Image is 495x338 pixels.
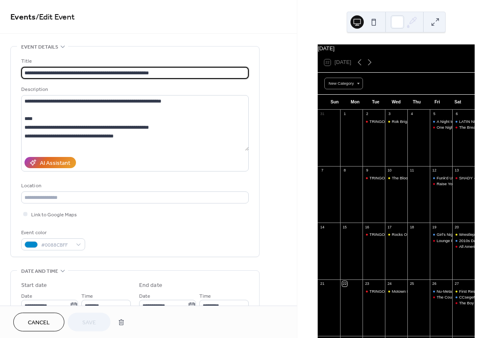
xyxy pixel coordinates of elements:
div: Rok Brigade (Def Leppard Tribute) | Beer Garden Concert [385,119,407,124]
div: AI Assistant [40,159,70,168]
div: 2010s Dance Party - Presented by Throwback 100.3 [452,238,475,243]
div: 11 [409,168,414,173]
div: Lounge Puppets - FRONT STAGE [430,238,452,243]
div: TRINGO [Trivia & Bingo] [363,289,385,294]
span: Cancel [28,318,50,327]
button: AI Assistant [25,157,76,168]
div: Thu [407,95,427,110]
div: 1 [342,112,347,117]
div: 18 [409,225,414,230]
div: 24 [387,281,392,286]
div: TRINGO [Trivia & Bingo] [363,175,385,181]
div: 22 [342,281,347,286]
div: 14 [320,225,325,230]
div: The Bread Machine - FRONT STAGE [452,125,475,130]
div: 6 [454,112,459,117]
div: Tue [365,95,386,110]
div: 25 [409,281,414,286]
div: Title [21,57,247,66]
div: All American Throwbacks - FRONT STAGE [452,244,475,249]
div: 4 [409,112,414,117]
div: A Night to #RockOutMS with Dueling Pianos [430,119,452,124]
div: Fri [427,95,447,110]
div: One Night Band | Front Stage [436,125,489,130]
div: Event color [21,228,83,237]
span: Date [21,292,32,301]
div: TRINGO [Trivia & Bingo] [370,232,413,237]
div: 3 [387,112,392,117]
div: TRINGO [Trivia & Bingo] [363,232,385,237]
span: / Edit Event [36,9,75,25]
div: Mon [345,95,365,110]
span: Event details [21,43,58,51]
div: CCsegeR (CCR and Bob Seger Tribute) - PERFORMANCE HALL [452,294,475,300]
div: Motown Nation | Beer Garden Concert [392,289,459,294]
div: 23 [365,281,370,286]
div: 7 [320,168,325,173]
div: The Blooze Brothers | Beer Garden Concert [385,175,407,181]
div: 15 [342,225,347,230]
div: LATIN NIGHT | Performance Hall [452,119,475,124]
div: TRINGO [Trivia & Bingo] [370,175,413,181]
div: 5 [432,112,437,117]
div: Motown Nation | Beer Garden Concert [385,289,407,294]
div: 13 [454,168,459,173]
div: Nu-Metal Night - Tributes to System of a Down / Deftones / Linkin Park - PERFORMANCE HALL [430,289,452,294]
div: 17 [387,225,392,230]
div: Funk'd Up - PERFORMANCE HALL [430,175,452,181]
div: Wrestlepalooza Watch Party [452,232,475,237]
div: 9 [365,168,370,173]
span: Link to Google Maps [31,211,77,219]
div: Description [21,85,247,94]
div: 8 [342,168,347,173]
div: Wed [386,95,406,110]
div: 2 [365,112,370,117]
div: Start date [21,281,47,290]
div: One Night Band | Front Stage [430,125,452,130]
div: 20 [454,225,459,230]
div: TRINGO [Trivia & Bingo] [363,119,385,124]
div: 16 [365,225,370,230]
div: 12 [432,168,437,173]
span: Date and time [21,267,58,276]
div: SHADY - A Live Band Tribute to the Music of Eminem - FRONT STAGE [452,175,475,181]
div: 10 [387,168,392,173]
div: TRINGO [Trivia & Bingo] [370,119,413,124]
div: Rocks Off (Rolling Stones Tribute) | Beer Garden Concert [392,232,493,237]
button: Cancel [13,313,64,331]
div: The Boy Band Night - FRONT STAGE [452,300,475,306]
div: The Blooze Brothers | Beer Garden Concert [392,175,469,181]
div: 21 [320,281,325,286]
div: First Responder Cook-Off [452,289,475,294]
span: Time [81,292,93,301]
div: Rok Brigade (Def Leppard Tribute) | Beer Garden Concert [392,119,494,124]
div: Raise Your Glass - FRONT STAGE [430,181,452,186]
div: Sat [448,95,468,110]
div: Location [21,181,247,190]
div: End date [139,281,162,290]
div: Rocks Off (Rolling Stones Tribute) | Beer Garden Concert [385,232,407,237]
span: #0088CBFF [41,241,72,250]
div: 27 [454,281,459,286]
div: Girl's Night Out - THE SHOW [430,232,452,237]
div: Girl's Night Out - THE SHOW [436,232,488,237]
div: TRINGO [Trivia & Bingo] [370,289,413,294]
div: Sun [324,95,345,110]
div: 31 [320,112,325,117]
div: 19 [432,225,437,230]
div: 26 [432,281,437,286]
div: The Country Night - FRONT STAGE [430,294,452,300]
a: Events [10,9,36,25]
span: Date [139,292,150,301]
div: [DATE] [318,44,475,52]
span: Time [199,292,211,301]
